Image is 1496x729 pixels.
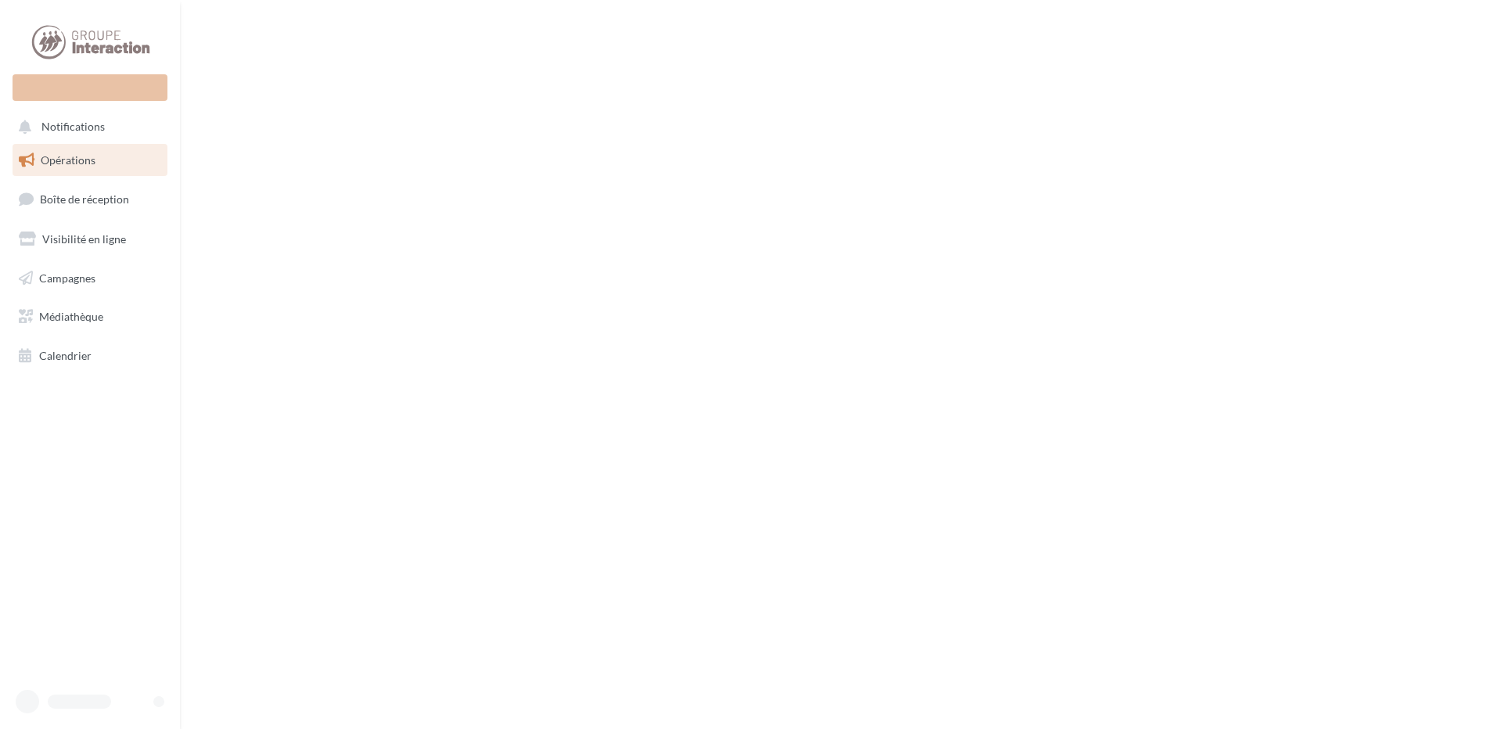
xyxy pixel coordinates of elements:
[41,120,105,134] span: Notifications
[9,300,171,333] a: Médiathèque
[41,153,95,167] span: Opérations
[9,339,171,372] a: Calendrier
[39,310,103,323] span: Médiathèque
[40,192,129,206] span: Boîte de réception
[39,271,95,284] span: Campagnes
[13,74,167,101] div: Nouvelle campagne
[9,223,171,256] a: Visibilité en ligne
[9,182,171,216] a: Boîte de réception
[9,262,171,295] a: Campagnes
[9,144,171,177] a: Opérations
[39,349,92,362] span: Calendrier
[42,232,126,246] span: Visibilité en ligne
